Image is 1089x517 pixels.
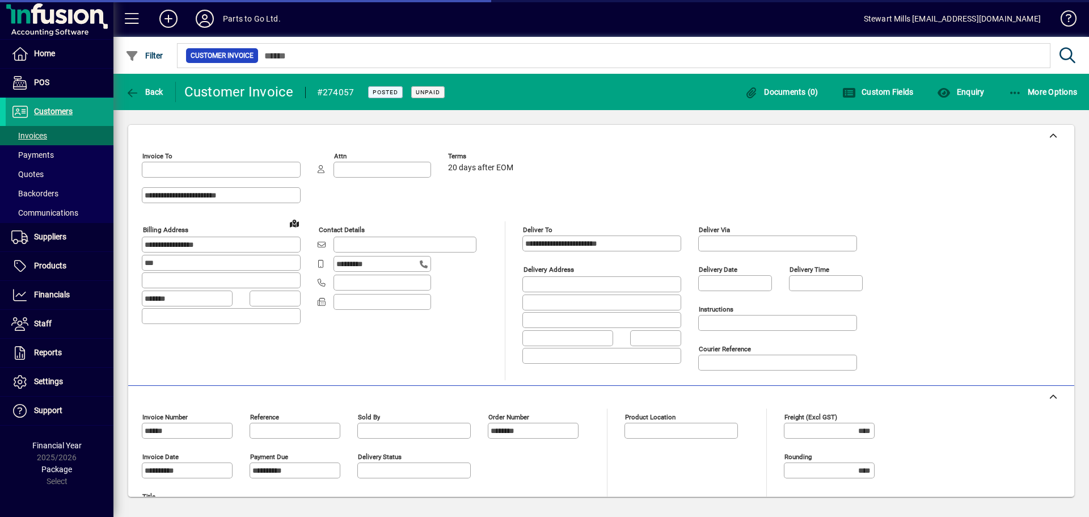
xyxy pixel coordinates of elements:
[6,203,113,222] a: Communications
[34,232,66,241] span: Suppliers
[6,126,113,145] a: Invoices
[1006,82,1080,102] button: More Options
[125,87,163,96] span: Back
[784,453,812,461] mat-label: Rounding
[6,368,113,396] a: Settings
[125,51,163,60] span: Filter
[448,153,516,160] span: Terms
[11,208,78,217] span: Communications
[34,319,52,328] span: Staff
[250,453,288,461] mat-label: Payment due
[937,87,984,96] span: Enquiry
[223,10,281,28] div: Parts to Go Ltd.
[6,145,113,165] a: Payments
[187,9,223,29] button: Profile
[699,345,751,353] mat-label: Courier Reference
[784,413,837,421] mat-label: Freight (excl GST)
[699,305,733,313] mat-label: Instructions
[6,69,113,97] a: POS
[142,493,155,501] mat-label: Title
[1008,87,1078,96] span: More Options
[6,310,113,338] a: Staff
[790,266,829,274] mat-label: Delivery time
[123,82,166,102] button: Back
[34,78,49,87] span: POS
[113,82,176,102] app-page-header-button: Back
[742,82,821,102] button: Documents (0)
[142,413,188,421] mat-label: Invoice number
[6,252,113,280] a: Products
[864,10,1041,28] div: Stewart Mills [EMAIL_ADDRESS][DOMAIN_NAME]
[11,150,54,159] span: Payments
[416,89,440,96] span: Unpaid
[184,83,294,101] div: Customer Invoice
[250,413,279,421] mat-label: Reference
[32,441,82,450] span: Financial Year
[358,413,380,421] mat-label: Sold by
[934,82,987,102] button: Enquiry
[523,226,552,234] mat-label: Deliver To
[11,131,47,140] span: Invoices
[285,214,303,232] a: View on map
[41,465,72,474] span: Package
[34,107,73,116] span: Customers
[699,266,737,274] mat-label: Delivery date
[1052,2,1075,39] a: Knowledge Base
[191,50,254,61] span: Customer Invoice
[34,348,62,357] span: Reports
[6,165,113,184] a: Quotes
[6,223,113,251] a: Suppliers
[842,87,914,96] span: Custom Fields
[745,87,818,96] span: Documents (0)
[488,413,529,421] mat-label: Order number
[142,453,179,461] mat-label: Invoice date
[448,163,513,173] span: 20 days after EOM
[34,290,70,299] span: Financials
[150,9,187,29] button: Add
[34,406,62,415] span: Support
[34,261,66,270] span: Products
[11,189,58,198] span: Backorders
[34,377,63,386] span: Settings
[123,45,166,66] button: Filter
[11,170,44,179] span: Quotes
[699,226,730,234] mat-label: Deliver via
[34,49,55,58] span: Home
[358,453,402,461] mat-label: Delivery status
[625,413,676,421] mat-label: Product location
[839,82,917,102] button: Custom Fields
[6,40,113,68] a: Home
[373,89,398,96] span: Posted
[6,339,113,367] a: Reports
[6,281,113,309] a: Financials
[6,184,113,203] a: Backorders
[334,152,347,160] mat-label: Attn
[142,152,172,160] mat-label: Invoice To
[6,397,113,425] a: Support
[317,83,354,102] div: #274057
